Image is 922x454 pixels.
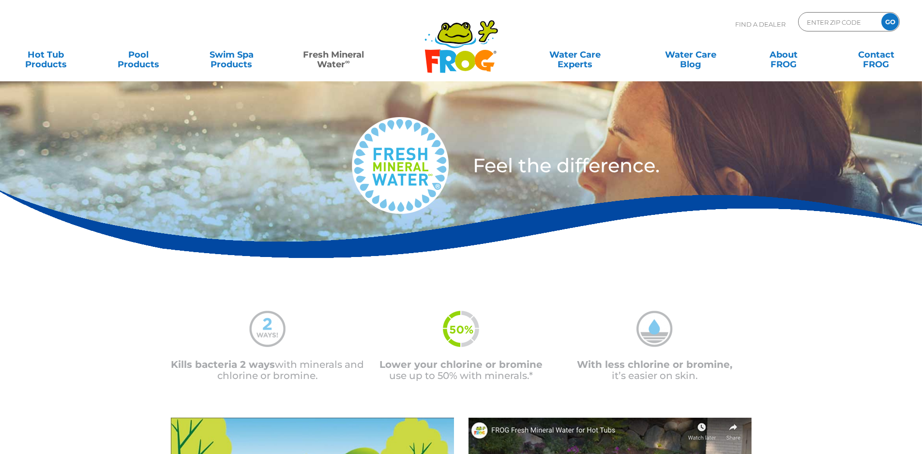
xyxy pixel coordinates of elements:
a: Water CareExperts [516,45,634,64]
img: fresh-mineral-water-logo-medium [352,117,449,214]
span: With less chlorine or bromine, [577,359,732,370]
a: Water CareBlog [654,45,726,64]
a: Fresh MineralWater∞ [288,45,378,64]
span: Kills bacteria 2 ways [171,359,275,370]
h3: Feel the difference. [473,156,845,175]
sup: ∞ [345,58,350,65]
a: AboutFROG [747,45,819,64]
input: GO [881,13,899,30]
p: use up to 50% with minerals.* [364,359,558,381]
img: mineral-water-2-ways [249,311,286,347]
p: Find A Dealer [735,12,786,36]
p: it’s easier on skin. [558,359,752,381]
img: mineral-water-less-chlorine [636,311,673,347]
img: fmw-50percent-icon [443,311,479,347]
input: Zip Code Form [806,15,871,29]
a: PoolProducts [103,45,175,64]
a: Hot TubProducts [10,45,82,64]
p: with minerals and chlorine or bromine. [171,359,364,381]
a: ContactFROG [840,45,912,64]
a: Swim SpaProducts [196,45,268,64]
span: Lower your chlorine or bromine [379,359,543,370]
